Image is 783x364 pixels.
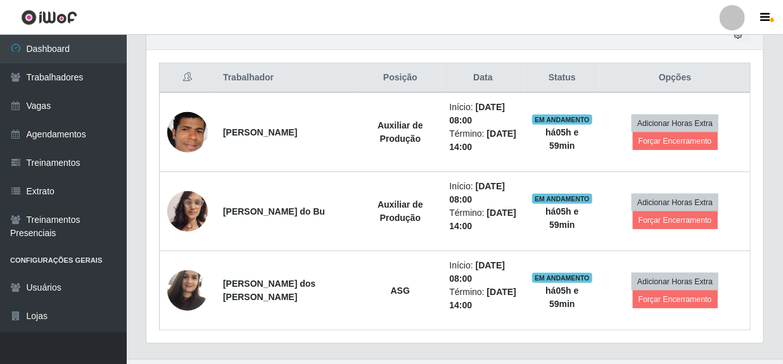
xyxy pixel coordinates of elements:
button: Adicionar Horas Extra [632,115,718,132]
strong: [PERSON_NAME] do Bu [223,206,325,217]
span: EM ANDAMENTO [532,115,592,125]
th: Trabalhador [215,63,359,93]
time: [DATE] 08:00 [449,102,505,125]
img: CoreUI Logo [21,9,77,25]
time: [DATE] 08:00 [449,181,505,204]
img: 1709861924003.jpeg [167,104,208,161]
button: Forçar Encerramento [633,132,718,150]
li: Término: [449,127,516,154]
li: Término: [449,286,516,312]
th: Opções [600,63,750,93]
strong: ASG [391,286,410,296]
th: Posição [359,63,442,93]
span: EM ANDAMENTO [532,273,592,283]
th: Data [442,63,524,93]
li: Término: [449,206,516,233]
button: Adicionar Horas Extra [632,273,718,291]
time: [DATE] 08:00 [449,260,505,284]
li: Início: [449,180,516,206]
strong: [PERSON_NAME] [223,127,297,137]
strong: Auxiliar de Produção [378,199,423,223]
button: Forçar Encerramento [633,291,718,308]
th: Status [525,63,601,93]
strong: [PERSON_NAME] dos [PERSON_NAME] [223,279,315,302]
strong: há 05 h e 59 min [545,286,578,309]
strong: há 05 h e 59 min [545,206,578,230]
strong: há 05 h e 59 min [545,127,578,151]
span: EM ANDAMENTO [532,194,592,204]
strong: Auxiliar de Produção [378,120,423,144]
li: Início: [449,101,516,127]
button: Adicionar Horas Extra [632,194,718,211]
img: 1748573558798.jpeg [167,263,208,317]
li: Início: [449,259,516,286]
img: 1739920078548.jpeg [167,184,208,238]
button: Forçar Encerramento [633,211,718,229]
